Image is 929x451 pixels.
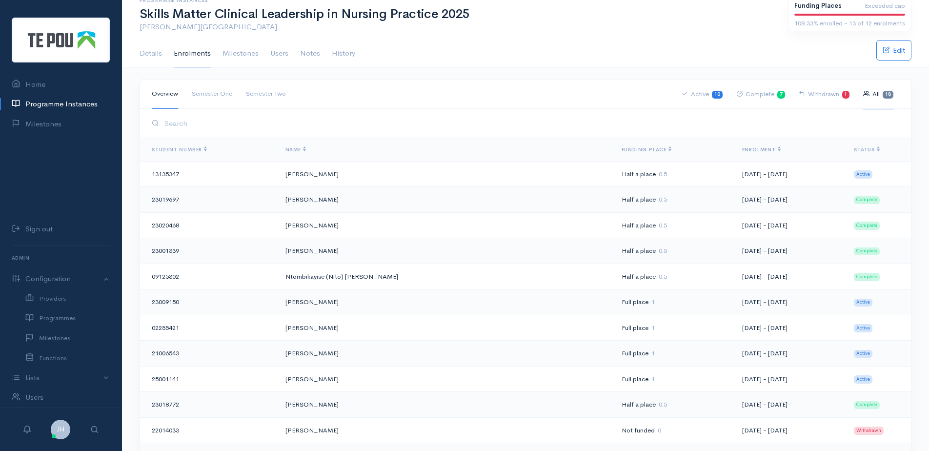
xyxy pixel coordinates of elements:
span: JH [51,420,70,439]
td: [PERSON_NAME] [278,212,614,238]
td: [DATE] - [DATE] [734,315,847,341]
span: Complete [854,247,880,255]
td: 02255421 [140,315,278,341]
td: [PERSON_NAME] [278,366,614,392]
span: 0 [658,426,661,434]
td: Half a place [614,392,734,418]
h6: Admin [12,251,110,265]
span: Status [854,146,880,153]
td: 23009150 [140,289,278,315]
b: 10 [714,91,720,97]
td: [DATE] - [DATE] [734,238,847,264]
td: [DATE] - [DATE] [734,187,847,213]
span: Active [854,350,872,358]
img: Te Pou [12,18,110,62]
td: [DATE] - [DATE] [734,264,847,289]
span: 0.5 [659,170,667,178]
td: [DATE] - [DATE] [734,341,847,367]
span: 1 [651,324,655,332]
td: Full place [614,289,734,315]
td: 23018772 [140,392,278,418]
span: 1 [651,298,655,306]
b: 1 [844,91,847,97]
td: [PERSON_NAME] [278,161,614,187]
span: 1 [651,375,655,383]
span: Exceeded cap [865,1,905,11]
td: [PERSON_NAME] [278,315,614,341]
a: Overview [152,79,178,109]
b: 18 [885,91,891,97]
span: 0.5 [659,221,667,229]
td: 25001141 [140,366,278,392]
a: All18 [863,79,893,109]
td: Half a place [614,161,734,187]
span: Student Number [152,146,207,153]
a: Active10 [682,79,723,109]
span: Enrolment [742,146,781,153]
td: 13135347 [140,161,278,187]
td: 23019697 [140,187,278,213]
span: Active [854,375,872,383]
td: [DATE] - [DATE] [734,366,847,392]
span: Complete [854,222,880,229]
h1: Skills Matter Clinical Leadership in Nursing Practice 2025 [140,7,776,21]
b: Funding Places [794,1,842,10]
b: 7 [780,91,783,97]
td: [DATE] - [DATE] [734,161,847,187]
td: [PERSON_NAME] [278,417,614,443]
a: History [332,40,355,67]
span: 1 [651,349,655,357]
td: Half a place [614,187,734,213]
a: Milestones [222,40,259,67]
span: Complete [854,196,880,204]
td: [DATE] - [DATE] [734,212,847,238]
span: Funding Place [622,146,671,153]
td: Full place [614,315,734,341]
a: Semester One [192,79,232,109]
div: 108.33% enrolled - 13 of 12 enrolments [794,19,905,28]
span: Active [854,324,872,332]
td: [DATE] - [DATE] [734,392,847,418]
a: Notes [300,40,320,67]
p: [PERSON_NAME][GEOGRAPHIC_DATA] [140,21,776,33]
td: Not funded [614,417,734,443]
a: Details [140,40,162,67]
td: Full place [614,341,734,367]
td: Full place [614,366,734,392]
span: Active [854,170,872,178]
span: Withdrawn [854,427,884,434]
td: Half a place [614,212,734,238]
td: [PERSON_NAME] [278,187,614,213]
span: 0.5 [659,195,667,204]
a: Semester Two [246,79,286,109]
a: Enrolments [174,40,211,67]
span: Name [285,146,306,153]
td: Ntombikayise (Nito) [PERSON_NAME] [278,264,614,289]
td: 21006543 [140,341,278,367]
input: Search [162,113,899,133]
td: [PERSON_NAME] [278,238,614,264]
a: JH [51,424,70,433]
span: 0.5 [659,272,667,281]
td: [DATE] - [DATE] [734,417,847,443]
a: Complete7 [736,79,785,109]
span: Complete [854,273,880,281]
span: Active [854,299,872,307]
td: Half a place [614,238,734,264]
a: Users [270,40,288,67]
td: 23001339 [140,238,278,264]
td: 22014033 [140,417,278,443]
span: Complete [854,401,880,409]
td: 09125302 [140,264,278,289]
a: Withdrawn1 [799,79,850,109]
td: [PERSON_NAME] [278,392,614,418]
td: Half a place [614,264,734,289]
td: [DATE] - [DATE] [734,289,847,315]
a: Edit [876,40,911,61]
td: [PERSON_NAME] [278,289,614,315]
td: [PERSON_NAME] [278,341,614,367]
span: 0.5 [659,246,667,255]
td: 23020468 [140,212,278,238]
span: 0.5 [659,400,667,409]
